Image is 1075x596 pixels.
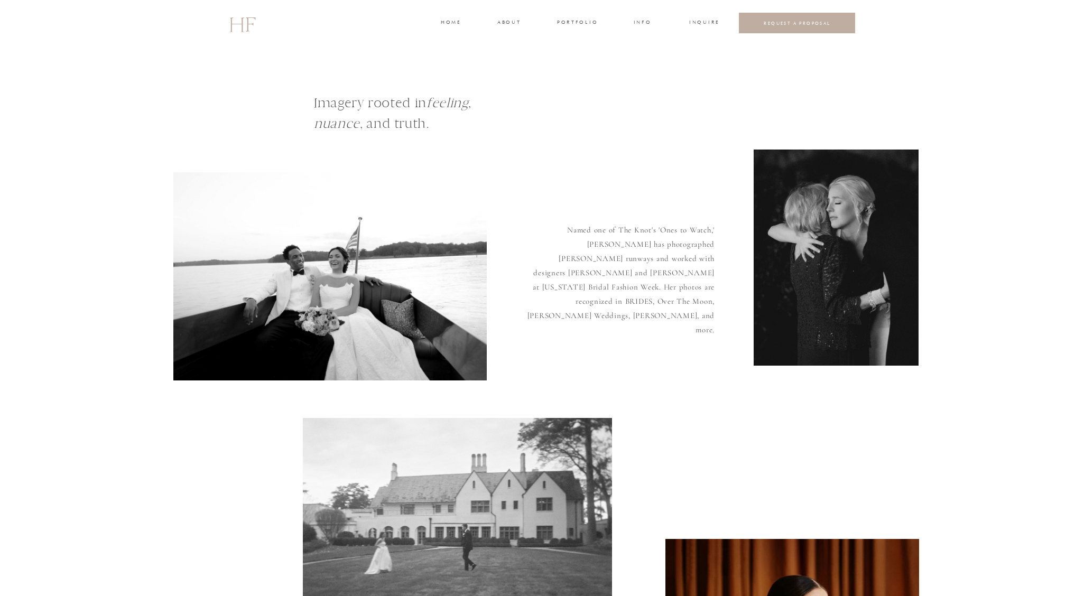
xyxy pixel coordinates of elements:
[633,18,652,28] a: INFO
[314,92,599,155] h1: Imagery rooted in , , and truth.
[747,20,847,26] a: REQUEST A PROPOSAL
[427,95,468,111] i: feeling
[314,115,360,132] i: nuance
[441,18,460,28] a: home
[689,18,718,28] a: INQUIRE
[254,54,822,86] p: [PERSON_NAME] is a Destination Fine Art Film Wedding Photographer based in the Southeast, serving...
[497,18,520,28] a: about
[526,223,715,332] p: Named one of The Knot's 'Ones to Watch,' [PERSON_NAME] has photographed [PERSON_NAME] runways and...
[229,8,255,39] a: HF
[557,18,597,28] a: portfolio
